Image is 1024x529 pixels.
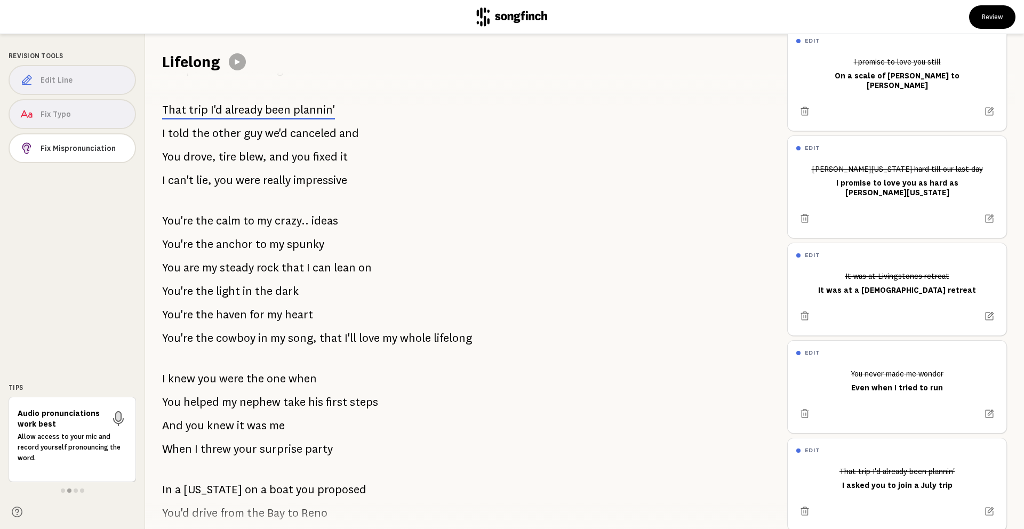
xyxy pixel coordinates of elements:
[245,479,258,500] span: on
[805,37,820,44] h6: edit
[340,146,348,167] span: it
[195,438,198,460] span: I
[162,391,181,413] span: You
[287,502,299,524] span: to
[319,327,342,349] span: that
[236,170,260,191] span: were
[220,257,254,278] span: steady
[288,327,317,349] span: song,
[282,257,304,278] span: that
[225,103,262,116] span: already
[350,391,378,413] span: steps
[293,170,347,191] span: impressive
[255,234,267,255] span: to
[260,438,302,460] span: surprise
[168,123,189,144] span: told
[18,431,127,463] p: Allow access to your mic and record yourself pronouncing the word.
[162,327,193,349] span: You're
[212,123,241,144] span: other
[244,123,262,144] span: guy
[196,304,213,325] span: the
[162,415,183,436] span: And
[219,368,244,389] span: were
[293,103,335,116] span: plannin'
[219,146,236,167] span: tire
[267,502,285,524] span: Bay
[246,368,264,389] span: the
[296,479,315,500] span: you
[275,210,309,231] span: crazy..
[243,280,252,302] span: in
[214,170,233,191] span: you
[196,210,213,231] span: the
[311,210,338,231] span: ideas
[292,146,310,167] span: you
[434,327,472,349] span: lifelong
[247,502,265,524] span: the
[269,146,289,167] span: and
[162,304,193,325] span: You're
[969,5,1015,29] button: Review
[258,327,268,349] span: in
[216,280,240,302] span: light
[220,502,244,524] span: from
[257,210,272,231] span: my
[805,349,820,356] h6: edit
[192,123,210,144] span: the
[283,391,306,413] span: take
[162,479,172,500] span: In
[183,257,199,278] span: are
[9,51,136,61] div: Revision Tools
[222,391,237,413] span: my
[201,438,231,460] span: threw
[216,234,253,255] span: anchor
[237,415,244,436] span: it
[183,391,219,413] span: helped
[211,103,222,116] span: I'd
[308,391,323,413] span: his
[255,280,273,302] span: the
[261,479,267,500] span: a
[285,304,313,325] span: heart
[162,210,193,231] span: You're
[263,170,291,191] span: really
[317,479,366,500] span: proposed
[265,103,291,116] span: been
[270,327,285,349] span: my
[257,257,279,278] span: rock
[400,327,431,349] span: whole
[175,479,181,500] span: a
[168,368,195,389] span: knew
[382,327,397,349] span: my
[269,479,293,500] span: boat
[183,479,242,500] span: [US_STATE]
[196,280,213,302] span: the
[358,257,372,278] span: on
[196,327,213,349] span: the
[192,502,218,524] span: drive
[345,327,356,349] span: I'll
[168,170,194,191] span: can't
[275,280,299,302] span: dark
[334,257,356,278] span: lean
[289,368,317,389] span: when
[162,123,165,144] span: I
[41,143,126,154] span: Fix Mispronunciation
[9,133,136,163] button: Fix Mispronunciation
[216,210,241,231] span: calm
[287,234,324,255] span: spunky
[305,438,333,460] span: party
[202,257,217,278] span: my
[162,51,220,73] h1: Lifelong
[196,170,212,191] span: lie,
[162,170,165,191] span: I
[267,304,282,325] span: my
[186,415,204,436] span: you
[339,123,359,144] span: and
[162,146,181,167] span: You
[162,502,189,524] span: You'd
[326,391,347,413] span: first
[359,327,380,349] span: love
[247,415,267,436] span: was
[239,146,267,167] span: blew,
